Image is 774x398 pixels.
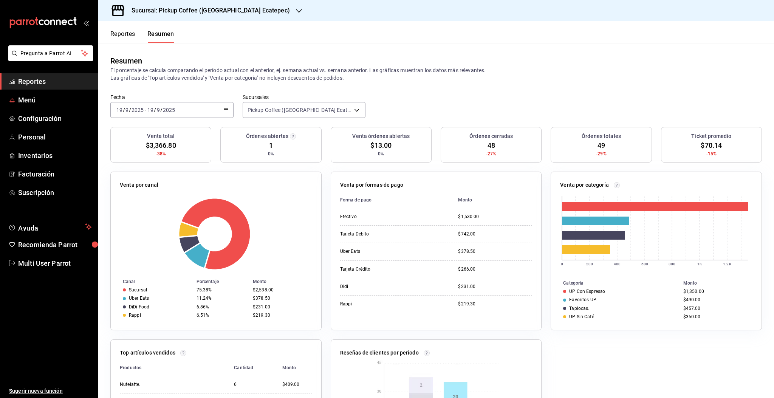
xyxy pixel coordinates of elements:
div: 75.38% [197,287,247,293]
div: $1,350.00 [683,289,749,294]
text: 1K [697,262,702,266]
span: Pickup Coffee ([GEOGRAPHIC_DATA] Ecatepec) [248,106,352,114]
span: -27% [486,150,497,157]
span: Configuración [18,113,92,124]
div: UP Con Espresso [569,289,605,294]
span: Menú [18,95,92,105]
div: Uber Eats [340,248,416,255]
span: / [154,107,156,113]
button: open_drawer_menu [83,20,89,26]
div: $378.50 [458,248,532,255]
label: Sucursales [243,94,366,100]
div: $1,530.00 [458,214,532,220]
th: Categoría [551,279,680,287]
div: Sucursal [129,287,147,293]
button: Resumen [147,30,174,43]
th: Cantidad [228,360,276,376]
span: -38% [156,150,166,157]
th: Monto [276,360,312,376]
div: 6 [234,381,270,388]
div: 11.24% [197,296,247,301]
th: Productos [120,360,228,376]
span: Personal [18,132,92,142]
button: Pregunta a Parrot AI [8,45,93,61]
div: $457.00 [683,306,749,311]
input: -- [125,107,129,113]
span: Ayuda [18,222,82,231]
label: Fecha [110,94,234,100]
th: Forma de pago [340,192,452,208]
span: Inventarios [18,150,92,161]
span: -29% [596,150,607,157]
h3: Órdenes cerradas [469,132,513,140]
text: 200 [586,262,593,266]
div: DiDi Food [129,304,149,310]
span: / [160,107,163,113]
input: -- [147,107,154,113]
th: Monto [250,277,321,286]
div: Uber Eats [129,296,149,301]
div: $219.30 [253,313,309,318]
span: Sugerir nueva función [9,387,92,395]
div: Resumen [110,55,142,67]
div: $266.00 [458,266,532,273]
div: $2,538.00 [253,287,309,293]
div: $219.30 [458,301,532,307]
div: Rappi [340,301,416,307]
div: navigation tabs [110,30,174,43]
span: Reportes [18,76,92,87]
span: / [129,107,131,113]
p: El porcentaje se calcula comparando el período actual con el anterior, ej. semana actual vs. sema... [110,67,762,82]
h3: Sucursal: Pickup Coffee ([GEOGRAPHIC_DATA] Ecatepec) [125,6,290,15]
th: Monto [452,192,532,208]
p: Top artículos vendidos [120,349,175,357]
span: 0% [268,150,274,157]
span: Suscripción [18,187,92,198]
th: Monto [680,279,762,287]
button: Reportes [110,30,135,43]
span: Pregunta a Parrot AI [20,50,81,57]
h3: Venta total [147,132,174,140]
div: Favoritos UP. [569,297,597,302]
div: Tarjeta Crédito [340,266,416,273]
input: -- [156,107,160,113]
input: ---- [163,107,175,113]
span: 48 [488,140,495,150]
span: Facturación [18,169,92,179]
h3: Ticket promedio [691,132,731,140]
span: 49 [598,140,605,150]
text: 800 [669,262,675,266]
p: Venta por formas de pago [340,181,403,189]
div: Tapiocas. [569,306,589,311]
div: $742.00 [458,231,532,237]
div: $490.00 [683,297,749,302]
div: 6.86% [197,304,247,310]
h3: Órdenes abiertas [246,132,288,140]
p: Reseñas de clientes por periodo [340,349,419,357]
text: 400 [614,262,621,266]
span: 1 [269,140,273,150]
a: Pregunta a Parrot AI [5,55,93,63]
span: / [123,107,125,113]
span: -15% [706,150,717,157]
div: $409.00 [282,381,312,388]
span: Multi User Parrot [18,258,92,268]
span: 0% [378,150,384,157]
h3: Órdenes totales [582,132,621,140]
div: Rappi [129,313,141,318]
input: ---- [131,107,144,113]
span: Recomienda Parrot [18,240,92,250]
div: UP Sin Café [569,314,594,319]
p: Venta por categoría [560,181,609,189]
span: $13.00 [370,140,392,150]
div: $231.00 [458,283,532,290]
div: $231.00 [253,304,309,310]
text: 0 [561,262,563,266]
span: - [145,107,146,113]
input: -- [116,107,123,113]
span: $3,366.80 [146,140,176,150]
text: 600 [641,262,648,266]
div: Nutelatte. [120,381,195,388]
div: Didi [340,283,416,290]
div: $378.50 [253,296,309,301]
